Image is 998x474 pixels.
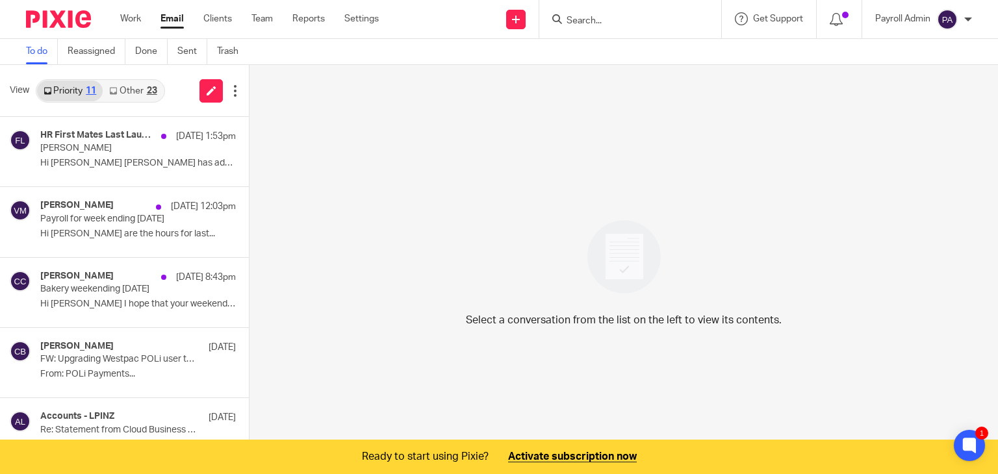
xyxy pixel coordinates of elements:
[10,271,31,292] img: svg%3E
[10,130,31,151] img: svg%3E
[565,16,682,27] input: Search
[40,271,114,282] h4: [PERSON_NAME]
[975,427,988,440] div: 1
[40,284,197,295] p: Bakery weekending [DATE]
[40,425,197,436] p: Re: Statement from Cloud Business Limited for LPINZ Ltd
[466,312,782,328] p: Select a conversation from the list on the left to view its contents.
[40,354,197,365] p: FW: Upgrading Westpac POLi user transactions to Open Banking, without service interruption
[203,12,232,25] a: Clients
[209,411,236,424] p: [DATE]
[40,411,114,422] h4: Accounts - LPINZ
[176,271,236,284] p: [DATE] 8:43pm
[120,12,141,25] a: Work
[292,12,325,25] a: Reports
[68,39,125,64] a: Reassigned
[26,39,58,64] a: To do
[344,12,379,25] a: Settings
[251,12,273,25] a: Team
[86,86,96,95] div: 11
[40,299,236,310] p: Hi [PERSON_NAME] I hope that your weekend was nice....
[40,158,236,169] p: Hi [PERSON_NAME] [PERSON_NAME] has advised that...
[579,212,669,302] img: image
[10,84,29,97] span: View
[209,341,236,354] p: [DATE]
[40,341,114,352] h4: [PERSON_NAME]
[753,14,803,23] span: Get Support
[26,10,91,28] img: Pixie
[937,9,958,30] img: svg%3E
[40,214,197,225] p: Payroll for week ending [DATE]
[10,341,31,362] img: svg%3E
[37,81,103,101] a: Priority11
[176,130,236,143] p: [DATE] 1:53pm
[177,39,207,64] a: Sent
[147,86,157,95] div: 23
[40,369,236,380] p: From: POLi Payments...
[40,200,114,211] h4: [PERSON_NAME]
[40,130,155,141] h4: HR First Mates Last Laugh, Me
[10,411,31,432] img: svg%3E
[103,81,163,101] a: Other23
[135,39,168,64] a: Done
[171,200,236,213] p: [DATE] 12:03pm
[217,39,248,64] a: Trash
[875,12,930,25] p: Payroll Admin
[10,200,31,221] img: svg%3E
[160,12,184,25] a: Email
[40,143,197,154] p: [PERSON_NAME]
[40,229,236,240] p: Hi [PERSON_NAME] are the hours for last...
